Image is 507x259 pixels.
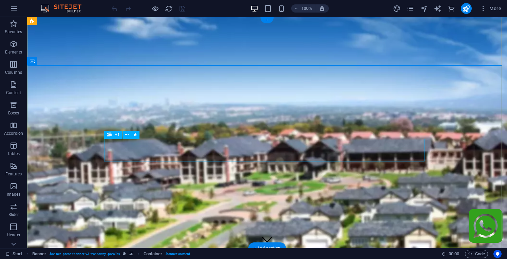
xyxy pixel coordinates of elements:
[447,5,455,13] i: Commerce
[27,144,52,149] span: to continue.
[151,4,159,13] button: Click here to leave preview mode and continue editing
[7,232,20,238] p: Header
[407,4,415,13] button: pages
[465,250,488,258] button: Code
[447,4,455,13] button: commerce
[248,242,286,254] div: + Add section
[5,171,22,177] p: Features
[7,192,21,197] p: Images
[7,144,17,149] span: Click
[165,4,173,13] button: reload
[165,250,190,258] span: . banner-content
[7,98,121,134] span: Every page is that can be grouped and nested with container elements. The symbol in the upper-lef...
[8,212,19,217] p: Slider
[144,250,163,258] span: Click to select. Double-click to edit
[477,3,504,14] button: More
[5,29,22,35] p: Favorites
[407,5,414,13] i: Pages (Ctrl+Alt+S)
[39,4,90,13] img: Editor Logo
[393,5,401,13] i: Design (Ctrl+Alt+Y)
[5,70,22,75] p: Columns
[8,110,19,116] p: Boxes
[319,5,325,12] i: On resize automatically adjust zoom level to fit chosen device.
[420,4,428,13] button: navigator
[114,133,119,137] span: H1
[468,250,485,258] span: Code
[32,250,190,258] nav: breadcrumb
[123,252,126,256] i: This element is a customizable preset
[462,5,470,13] i: Publish
[442,250,459,258] h6: Session time
[4,131,23,136] p: Accordion
[434,4,442,13] button: text_generator
[461,3,472,14] button: publish
[165,5,173,13] i: Reload page
[260,17,274,23] div: +
[107,164,129,176] a: Next
[493,250,502,258] button: Usercentrics
[480,5,501,12] span: More
[129,252,133,256] i: This element contains a background
[5,250,22,258] a: Click to cancel selection. Double-click to open Pages
[32,250,46,258] span: Click to select. Double-click to edit
[393,4,401,13] button: design
[49,250,120,258] span: . banner .preset-banner-v3-transaway .parallax
[5,49,22,55] p: Elements
[449,250,459,258] span: 00 00
[6,90,21,95] p: Content
[453,251,454,256] span: :
[420,5,428,13] i: Navigator
[434,5,442,13] i: AI Writer
[7,151,20,156] p: Tables
[301,4,312,13] h6: 100%
[36,98,78,104] strong: built with elements
[291,4,315,13] button: 100%
[17,144,27,149] span: Next
[124,2,136,13] a: Close modal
